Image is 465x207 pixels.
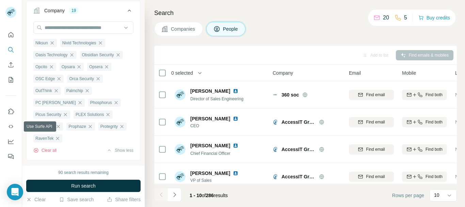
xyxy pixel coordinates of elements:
span: Chief Financial Officer [190,151,230,156]
button: Clear all [33,147,57,153]
span: Protegrity [100,123,118,130]
span: Director of Sales Engineering [190,97,243,101]
button: Find both [402,144,447,154]
span: 1 - 10 [190,193,202,198]
button: Navigate to next page [168,188,181,202]
img: Logo of AccessIT Group [273,119,278,125]
span: Email [349,70,361,76]
button: Find both [402,90,447,100]
span: OSC Edge [35,76,55,82]
img: LinkedIn logo [233,88,238,94]
span: Run search [71,182,96,189]
span: 360 soc [282,91,299,98]
span: Find email [366,92,385,98]
button: Feedback [5,150,16,163]
img: LinkedIn logo [233,116,238,121]
span: results [190,193,228,198]
button: Use Surfe API [5,120,16,133]
div: Company [44,7,65,14]
button: Save search [59,196,94,203]
span: Nivid Technologies [62,40,96,46]
button: Dashboard [5,135,16,148]
p: 20 [383,14,389,22]
span: Oasis Technology [35,52,68,58]
span: Obsidian Security [82,52,114,58]
span: RavenTek [35,135,53,142]
img: LinkedIn logo [233,171,238,176]
span: [PERSON_NAME] [190,115,230,122]
button: Find email [349,90,394,100]
span: Company [273,70,293,76]
span: Opsara [62,64,75,70]
div: 19 [69,8,79,14]
div: Open Intercom Messenger [7,184,23,200]
span: [PERSON_NAME] [190,88,230,94]
span: 0 selected [171,70,193,76]
span: 286 [206,193,214,198]
button: Find email [349,172,394,182]
span: Find both [426,146,443,152]
span: Prophaze [68,123,86,130]
img: Logo of AccessIT Group [273,147,278,152]
span: AccessIT Group [282,173,316,180]
span: Find email [366,146,385,152]
span: VP of Sales [190,177,246,183]
img: Avatar [175,89,186,100]
button: Run search [26,180,141,192]
div: 90 search results remaining [58,169,108,176]
span: Find email [366,119,385,125]
span: Praetorian [35,123,54,130]
span: CEO [190,123,246,129]
button: Quick start [5,29,16,41]
span: AccessIT Group [282,119,316,125]
span: Lists [455,70,465,76]
img: LinkedIn logo [233,143,238,148]
span: Find both [426,119,443,125]
span: [PERSON_NAME] [190,170,230,177]
span: Mobile [402,70,416,76]
img: Avatar [175,144,186,155]
span: Find both [426,92,443,98]
span: Opcito [35,64,47,70]
button: Find both [402,117,447,127]
span: Orca Security [69,76,94,82]
button: Find both [402,172,447,182]
button: Use Surfe on LinkedIn [5,105,16,118]
button: Search [5,44,16,56]
span: PC [PERSON_NAME] [35,100,76,106]
button: Company19 [27,2,140,21]
button: Enrich CSV [5,59,16,71]
button: My lists [5,74,16,86]
img: Logo of 360 soc [273,92,278,98]
button: Find email [349,144,394,154]
span: Find email [366,174,385,180]
span: PLEX Solutions [76,112,104,118]
span: Palmchip [66,88,83,94]
span: Find both [426,174,443,180]
button: Show less [107,147,133,153]
span: Opsera [89,64,102,70]
button: Clear [26,196,46,203]
span: OutThink [35,88,52,94]
span: of [202,193,206,198]
span: Rows per page [392,192,424,199]
img: Avatar [175,117,186,128]
span: AccessIT Group [282,146,316,153]
button: Buy credits [418,13,450,23]
img: Avatar [175,171,186,182]
span: Companies [171,26,196,32]
span: Niksun [35,40,48,46]
p: 10 [434,192,439,198]
span: [PERSON_NAME] [190,142,230,149]
button: Share filters [107,196,141,203]
span: Phosphorus [90,100,112,106]
p: 5 [404,14,407,22]
span: Picus Security [35,112,61,118]
img: Logo of AccessIT Group [273,174,278,179]
span: People [223,26,239,32]
h4: Search [154,8,457,18]
button: Find email [349,117,394,127]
